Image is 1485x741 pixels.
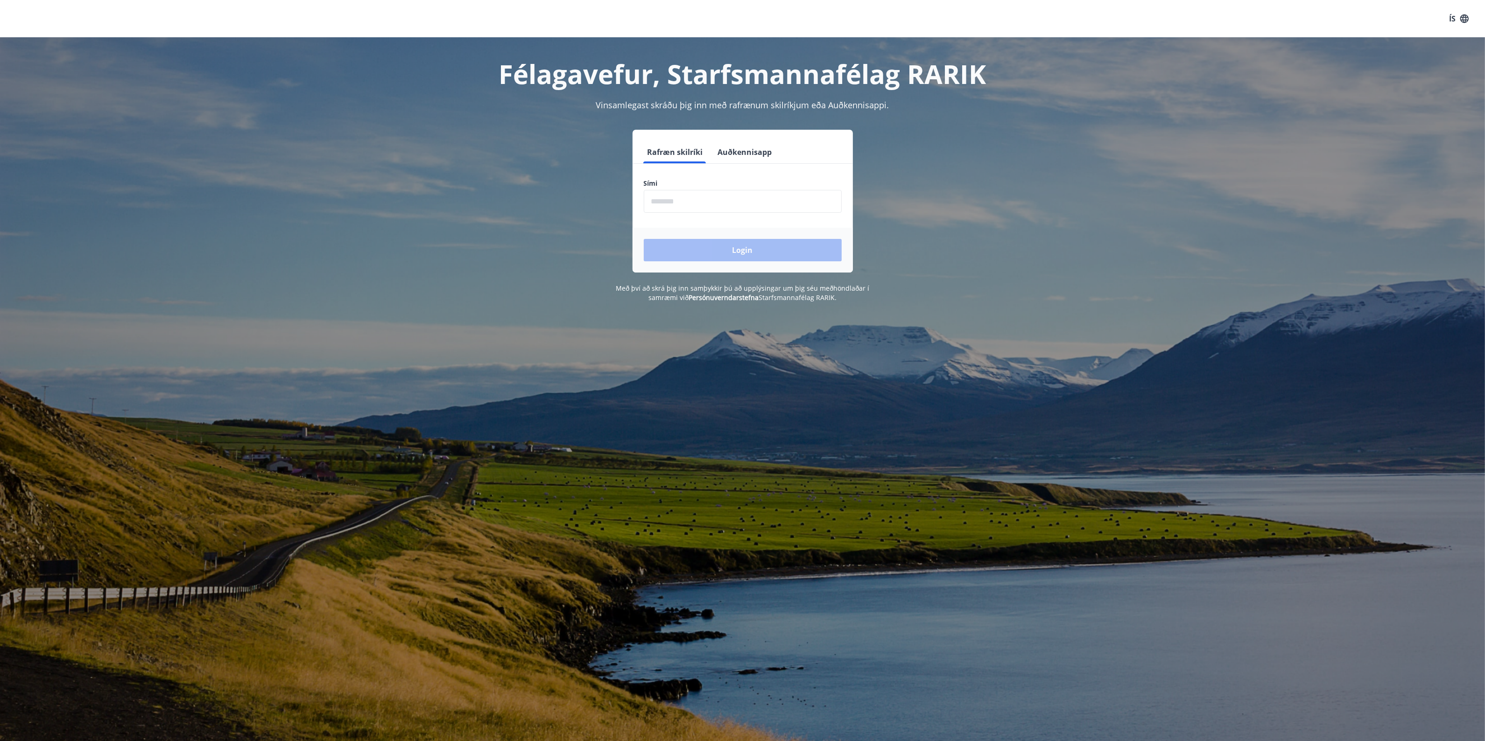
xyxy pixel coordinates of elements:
label: Sími [644,179,842,188]
span: Með því að skrá þig inn samþykkir þú að upplýsingar um þig séu meðhöndlaðar í samræmi við Starfsm... [616,284,869,302]
button: Rafræn skilríki [644,141,707,163]
button: Auðkennisapp [714,141,776,163]
h1: Félagavefur, Starfsmannafélag RARIK [418,56,1068,91]
a: Persónuverndarstefna [689,293,759,302]
span: Vinsamlegast skráðu þig inn með rafrænum skilríkjum eða Auðkennisappi. [596,99,889,111]
button: ÍS [1444,10,1474,27]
